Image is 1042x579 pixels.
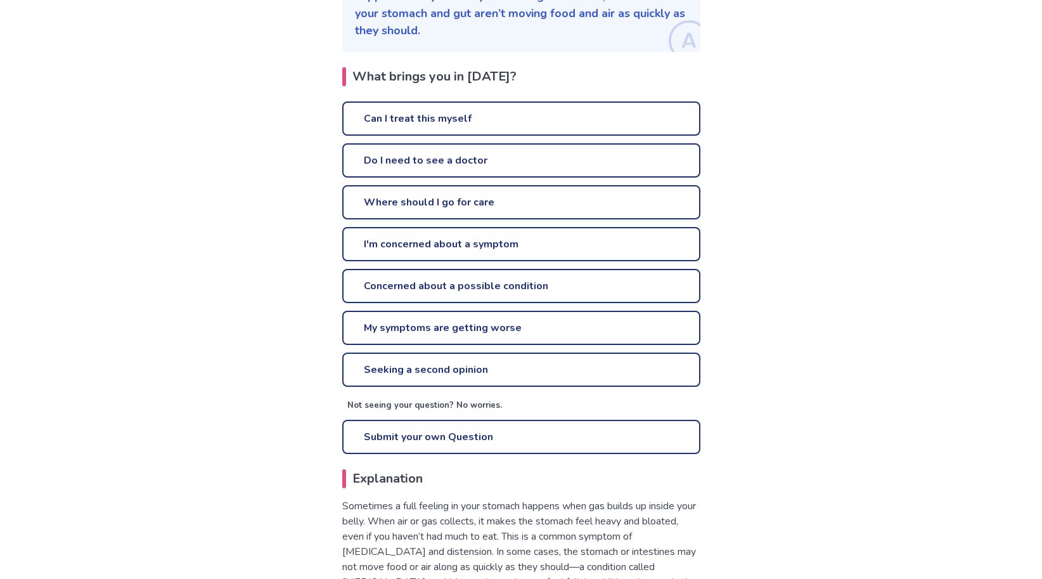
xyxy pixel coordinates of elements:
a: Do I need to see a doctor [342,143,700,178]
a: Seeking a second opinion [342,353,700,387]
a: Where should I go for care [342,185,700,219]
h2: Explanation [342,469,700,488]
a: Submit your own Question [342,420,700,454]
a: I'm concerned about a symptom [342,227,700,261]
a: Concerned about a possible condition [342,269,700,303]
h2: What brings you in [DATE]? [342,67,700,86]
a: Can I treat this myself [342,101,700,136]
a: My symptoms are getting worse [342,311,700,345]
p: Not seeing your question? No worries. [347,400,700,412]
